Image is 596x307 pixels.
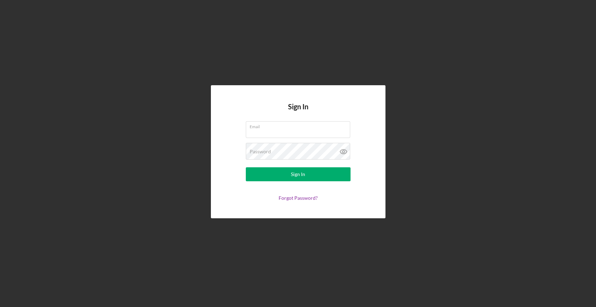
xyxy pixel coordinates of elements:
label: Password [250,149,271,154]
h4: Sign In [288,103,308,121]
div: Sign In [291,167,305,181]
label: Email [250,122,350,129]
button: Sign In [246,167,351,181]
a: Forgot Password? [279,195,318,201]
